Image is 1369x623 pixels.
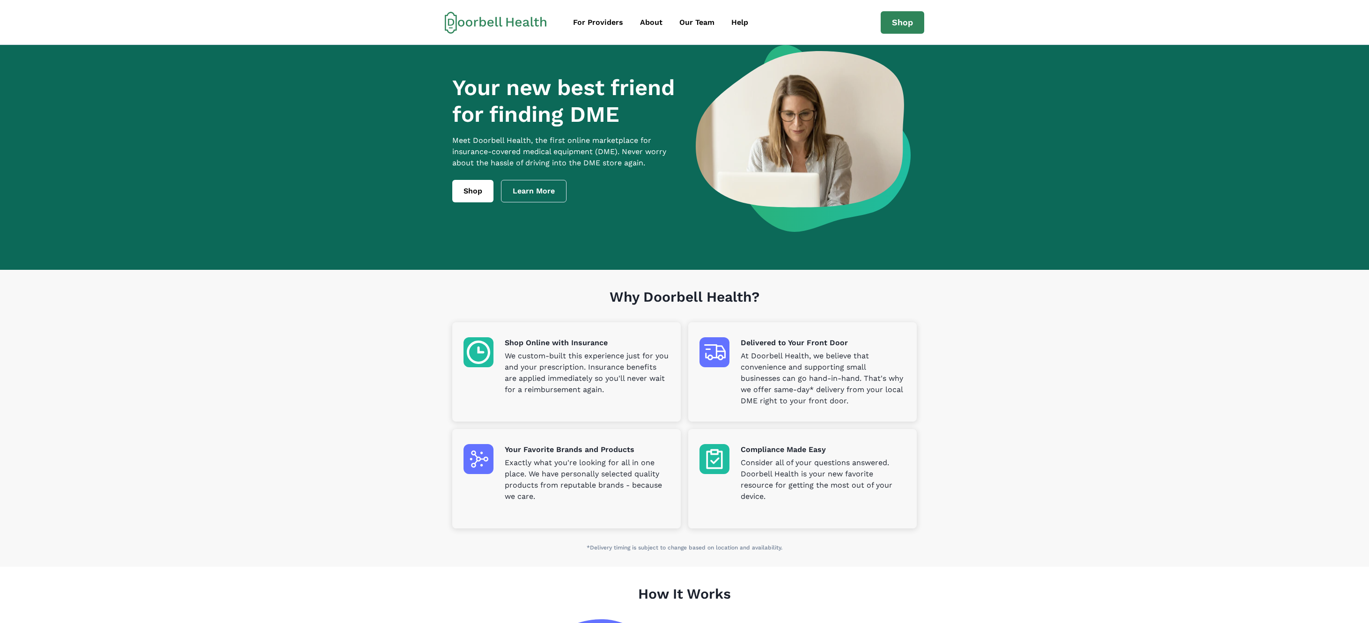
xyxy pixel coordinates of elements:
a: Shop [881,11,924,34]
a: Learn More [501,180,567,202]
h1: Your new best friend for finding DME [452,74,680,127]
img: a woman looking at a computer [696,45,911,232]
div: For Providers [573,17,623,28]
img: Delivered to Your Front Door icon [699,337,729,367]
p: Your Favorite Brands and Products [505,444,670,455]
p: Exactly what you're looking for all in one place. We have personally selected quality products fr... [505,457,670,502]
p: Compliance Made Easy [741,444,905,455]
div: Help [731,17,748,28]
p: *Delivery timing is subject to change based on location and availability. [452,543,917,552]
h1: Why Doorbell Health? [452,289,917,322]
img: Shop Online with Insurance icon [464,337,493,367]
div: Our Team [679,17,714,28]
img: Compliance Made Easy icon [699,444,729,474]
a: Our Team [672,13,722,32]
p: Delivered to Your Front Door [741,337,905,349]
img: Your Favorite Brands and Products icon [464,444,493,474]
a: Shop [452,180,493,202]
div: About [640,17,662,28]
p: At Doorbell Health, we believe that convenience and supporting small businesses can go hand-in-ha... [741,350,905,407]
p: We custom-built this experience just for you and your prescription. Insurance benefits are applie... [505,350,670,395]
p: Shop Online with Insurance [505,337,670,349]
h1: How It Works [452,586,917,619]
a: About [633,13,670,32]
p: Consider all of your questions answered. Doorbell Health is your new favorite resource for gettin... [741,457,905,502]
a: For Providers [566,13,631,32]
p: Meet Doorbell Health, the first online marketplace for insurance-covered medical equipment (DME).... [452,135,680,169]
a: Help [724,13,756,32]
